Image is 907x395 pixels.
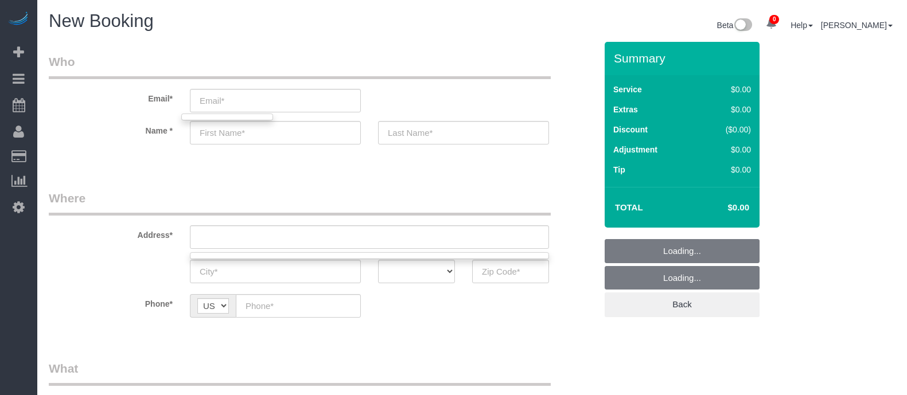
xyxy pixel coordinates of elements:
input: Zip Code* [472,260,549,283]
h4: $0.00 [694,203,749,213]
div: $0.00 [702,104,751,115]
a: Back [605,292,760,316]
span: New Booking [49,11,154,31]
img: New interface [733,18,752,33]
label: Address* [40,225,181,241]
a: 0 [760,11,783,37]
label: Phone* [40,294,181,310]
img: Automaid Logo [7,11,30,28]
label: Tip [613,164,625,175]
legend: What [49,360,551,386]
a: Help [791,21,813,30]
input: Email* [190,89,361,112]
h3: Summary [614,52,754,65]
input: Last Name* [378,121,549,144]
label: Email* [40,89,181,104]
div: $0.00 [702,144,751,155]
label: Name * [40,121,181,136]
a: [PERSON_NAME] [821,21,893,30]
strong: Total [615,202,643,212]
div: $0.00 [702,164,751,175]
input: Phone* [236,294,361,318]
input: First Name* [190,121,361,144]
a: Beta [717,21,753,30]
legend: Who [49,53,551,79]
div: ($0.00) [702,124,751,135]
legend: Where [49,190,551,216]
div: $0.00 [702,84,751,95]
span: 0 [769,15,779,24]
label: Adjustment [613,144,657,155]
label: Extras [613,104,638,115]
input: City* [190,260,361,283]
label: Service [613,84,642,95]
label: Discount [613,124,648,135]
